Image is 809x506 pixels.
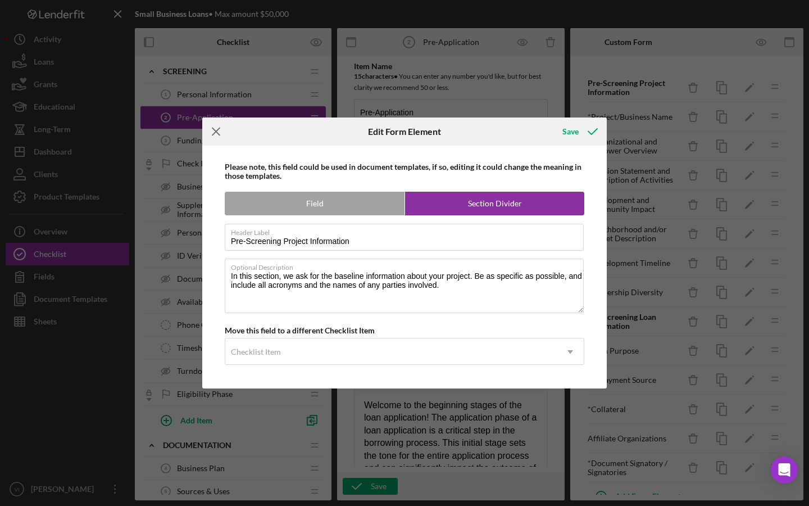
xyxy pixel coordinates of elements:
label: Header Label [231,224,584,237]
label: Optional Description [231,259,584,272]
label: Field [225,192,404,215]
div: Checklist Item [231,347,281,356]
textarea: In this section, we ask for the baseline information about your project. Be as specific as possib... [225,259,584,313]
b: Please note, this field could be used in document templates, if so, editing it could change the m... [225,162,581,180]
div: Open Intercom Messenger [771,457,798,484]
div: Welcome to the beginning stages of the loan application! The application phase of a loan applicat... [9,9,183,210]
body: Rich Text Area. Press ALT-0 for help. [9,9,183,210]
b: Move this field to a different Checklist Item [225,326,375,335]
h6: Edit Form Element [368,126,441,137]
label: Section Divider [405,192,584,215]
button: Save [551,120,607,143]
div: Save [562,120,579,143]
